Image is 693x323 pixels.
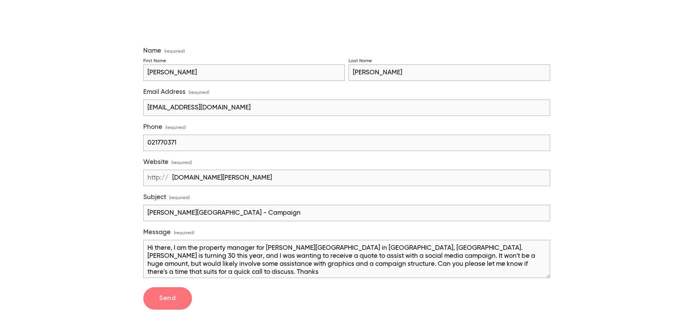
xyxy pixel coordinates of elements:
div: First Name [143,58,166,64]
span: (required) [189,88,209,98]
span: Phone [143,123,162,131]
span: (required) [164,49,185,54]
span: Name [143,47,161,55]
textarea: Hi there, I am the property manager for [PERSON_NAME][GEOGRAPHIC_DATA] in [GEOGRAPHIC_DATA], [GEO... [143,240,550,278]
span: (required) [169,193,190,203]
span: (required) [174,228,194,238]
span: (required) [171,158,192,168]
button: SendSend [143,287,192,310]
span: Send [159,295,176,302]
span: Email Address [143,88,186,96]
span: (required) [165,123,186,133]
span: Subject [143,193,166,201]
span: http:// [144,170,172,186]
div: Last Name [349,58,372,64]
span: Message [143,228,171,236]
span: Website [143,158,168,166]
